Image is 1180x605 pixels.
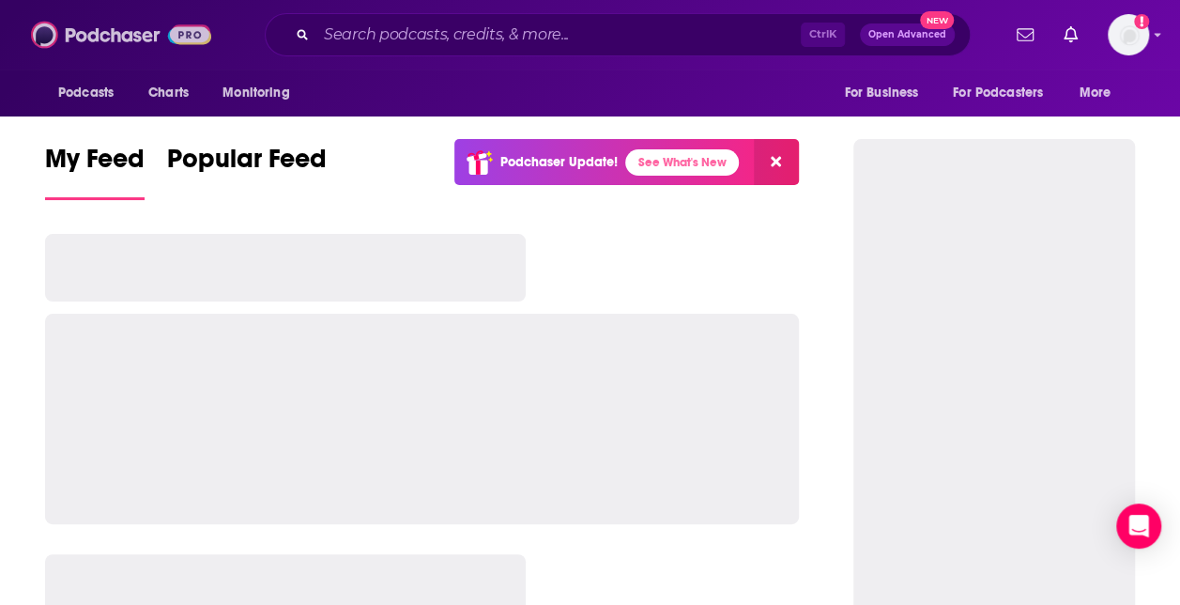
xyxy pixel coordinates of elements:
button: open menu [45,75,138,111]
button: Open AdvancedNew [860,23,955,46]
a: Popular Feed [167,143,327,200]
span: For Podcasters [953,80,1043,106]
span: Popular Feed [167,143,327,186]
a: Charts [136,75,200,111]
span: Monitoring [222,80,289,106]
img: User Profile [1108,14,1149,55]
span: Logged in as Shift_2 [1108,14,1149,55]
a: Show notifications dropdown [1056,19,1085,51]
input: Search podcasts, credits, & more... [316,20,801,50]
a: Show notifications dropdown [1009,19,1041,51]
button: open menu [1066,75,1135,111]
span: For Business [844,80,918,106]
a: See What's New [625,149,739,176]
span: My Feed [45,143,145,186]
button: open menu [941,75,1070,111]
span: More [1080,80,1111,106]
span: Ctrl K [801,23,845,47]
svg: Add a profile image [1134,14,1149,29]
span: Podcasts [58,80,114,106]
span: New [920,11,954,29]
button: open menu [209,75,314,111]
button: Show profile menu [1108,14,1149,55]
div: Open Intercom Messenger [1116,504,1161,549]
a: My Feed [45,143,145,200]
span: Open Advanced [868,30,946,39]
span: Charts [148,80,189,106]
div: Search podcasts, credits, & more... [265,13,971,56]
button: open menu [831,75,942,111]
img: Podchaser - Follow, Share and Rate Podcasts [31,17,211,53]
p: Podchaser Update! [500,154,618,170]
